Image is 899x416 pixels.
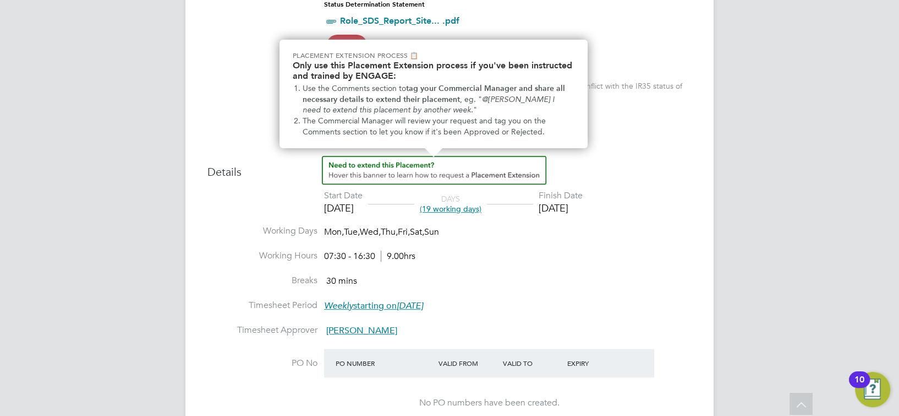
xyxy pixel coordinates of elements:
[414,194,487,214] div: DAYS
[324,300,423,311] span: starting on
[424,226,439,237] span: Sun
[473,105,477,115] span: "
[324,1,425,8] strong: Status Determination Statement
[333,353,436,373] div: PO Number
[410,226,424,237] span: Sat,
[397,300,423,311] em: [DATE]
[303,116,574,137] li: The Commercial Manager will review your request and tag you on the Comments section to let you kn...
[564,353,628,373] div: Expiry
[326,35,368,57] span: High
[326,275,357,287] span: 30 mins
[324,190,363,202] div: Start Date
[303,84,567,104] strong: tag your Commercial Manager and share all necessary details to extend their placement
[381,251,415,262] span: 9.00hrs
[279,40,588,148] div: Need to extend this Placement? Hover this banner.
[207,250,317,262] label: Working Hours
[539,202,583,214] div: [DATE]
[326,325,397,336] span: [PERSON_NAME]
[207,225,317,237] label: Working Days
[398,226,410,237] span: Fri,
[207,156,692,179] h3: Details
[855,372,890,407] button: Open Resource Center, 10 new notifications
[854,380,864,394] div: 10
[303,84,406,93] span: Use the Comments section to
[324,202,363,214] div: [DATE]
[207,275,317,287] label: Breaks
[324,251,415,262] div: 07:30 - 16:30
[207,358,317,369] label: PO No
[303,95,557,115] em: @[PERSON_NAME] I need to extend this placement by another week.
[344,226,360,237] span: Tue,
[324,300,353,311] em: Weekly
[293,51,574,60] p: Placement Extension Process 📋
[207,325,317,336] label: Timesheet Approver
[436,353,500,373] div: Valid From
[322,156,546,185] button: How to extend a Placement?
[335,397,643,409] div: No PO numbers have been created.
[381,226,398,237] span: Thu,
[293,60,574,81] h2: Only use this Placement Extension process if you've been instructed and trained by ENGAGE:
[324,226,344,237] span: Mon,
[539,190,583,202] div: Finish Date
[340,15,459,26] a: Role_SDS_Report_Site... .pdf
[460,95,482,104] span: , eg. "
[360,226,381,237] span: Wed,
[207,40,317,51] label: IR35 Risk
[207,300,317,311] label: Timesheet Period
[500,353,564,373] div: Valid To
[420,204,481,214] span: (19 working days)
